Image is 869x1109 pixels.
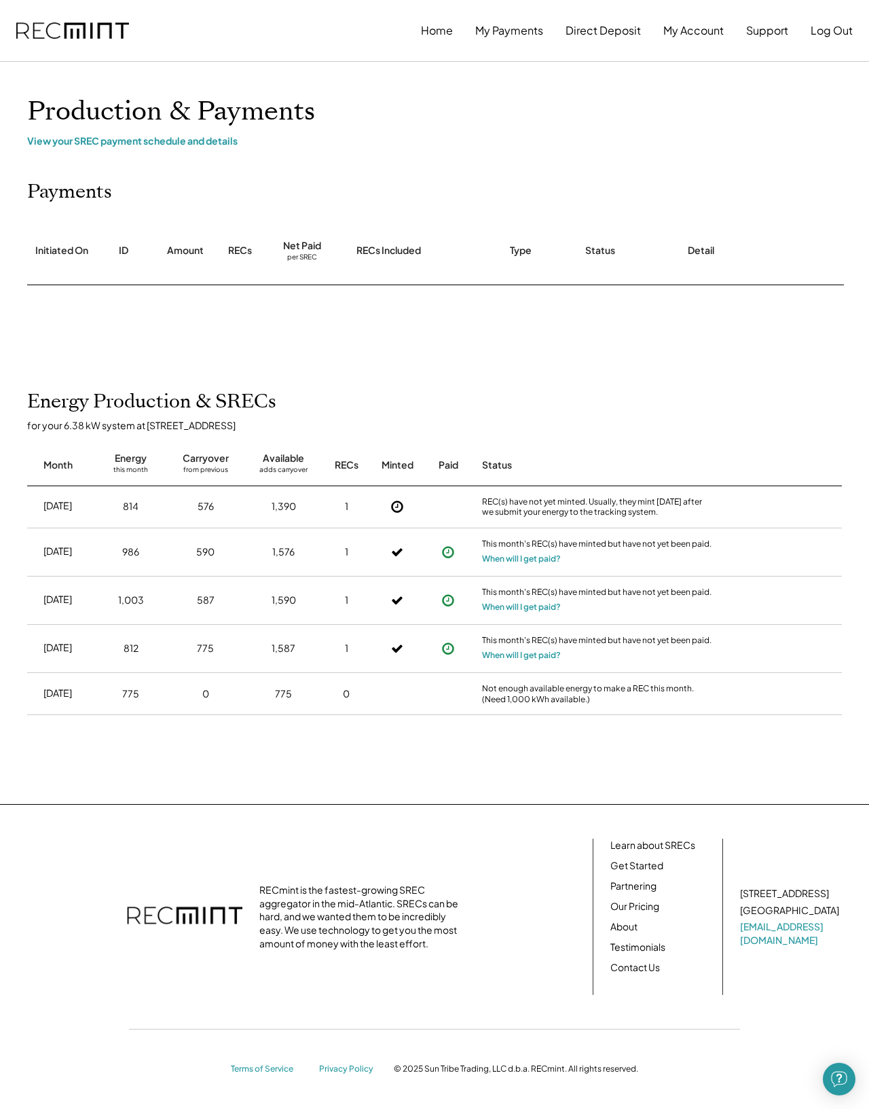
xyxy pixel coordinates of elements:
div: ID [119,244,128,257]
div: 0 [202,687,209,701]
a: Our Pricing [610,900,659,913]
a: [EMAIL_ADDRESS][DOMAIN_NAME] [740,920,842,947]
div: Amount [167,244,204,257]
div: REC(s) have not yet minted. Usually, they mint [DATE] after we submit your energy to the tracking... [482,496,713,517]
button: When will I get paid? [482,600,561,614]
button: Payment approved, but not yet initiated. [438,542,458,562]
button: Payment approved, but not yet initiated. [438,638,458,659]
div: 812 [124,642,138,655]
div: Status [482,458,713,472]
div: 1,590 [272,594,296,607]
a: Privacy Policy [319,1063,380,1075]
div: Status [585,244,615,257]
div: © 2025 Sun Tribe Trading, LLC d.b.a. RECmint. All rights reserved. [394,1063,638,1074]
a: Partnering [610,879,657,893]
div: [STREET_ADDRESS] [740,887,829,901]
div: Detail [688,244,714,257]
div: 1,390 [272,500,296,513]
a: Testimonials [610,941,665,954]
div: this month [113,465,148,479]
a: Terms of Service [231,1063,306,1075]
div: Paid [439,458,458,472]
h2: Energy Production & SRECs [27,390,276,414]
div: Initiated On [35,244,88,257]
div: Not enough available energy to make a REC this month. (Need 1,000 kWh available.) [482,683,713,704]
a: Get Started [610,859,663,873]
div: 814 [123,500,138,513]
div: Type [510,244,532,257]
div: [DATE] [43,687,72,700]
img: recmint-logotype%403x.png [16,22,129,39]
div: 0 [343,687,350,701]
a: About [610,920,637,934]
button: When will I get paid? [482,649,561,662]
div: from previous [183,465,228,479]
div: RECs [335,458,358,472]
div: 986 [122,545,139,559]
div: 590 [196,545,215,559]
div: This month's REC(s) have minted but have not yet been paid. [482,539,713,552]
div: 1 [345,500,348,513]
div: 1 [345,594,348,607]
div: 775 [275,687,292,701]
div: 1,576 [272,545,295,559]
button: Home [421,17,453,44]
div: [DATE] [43,499,72,513]
div: 1,003 [118,594,144,607]
button: When will I get paid? [482,552,561,566]
div: [DATE] [43,641,72,655]
div: for your 6.38 kW system at [STREET_ADDRESS] [27,419,855,431]
div: [DATE] [43,593,72,606]
button: Log Out [811,17,853,44]
div: View your SREC payment schedule and details [27,134,842,147]
div: per SREC [287,253,317,263]
button: Direct Deposit [566,17,641,44]
button: Not Yet Minted [387,496,407,517]
button: My Payments [475,17,543,44]
div: Month [43,458,73,472]
button: My Account [663,17,724,44]
div: 775 [197,642,214,655]
div: This month's REC(s) have minted but have not yet been paid. [482,587,713,600]
div: 1 [345,545,348,559]
div: Carryover [183,452,229,465]
div: Net Paid [283,239,321,253]
div: Open Intercom Messenger [823,1063,855,1095]
a: Learn about SRECs [610,839,695,852]
div: 1,587 [272,642,295,655]
div: adds carryover [259,465,308,479]
div: RECs Included [356,244,421,257]
button: Support [746,17,788,44]
h1: Production & Payments [27,96,842,128]
div: RECs [228,244,252,257]
div: [DATE] [43,545,72,558]
div: This month's REC(s) have minted but have not yet been paid. [482,635,713,649]
div: Energy [115,452,147,465]
div: RECmint is the fastest-growing SREC aggregator in the mid-Atlantic. SRECs can be hard, and we wan... [259,884,463,950]
div: 576 [198,500,214,513]
div: 1 [345,642,348,655]
div: 587 [197,594,215,607]
div: Available [263,452,304,465]
h2: Payments [27,181,112,204]
div: Minted [382,458,413,472]
button: Payment approved, but not yet initiated. [438,590,458,611]
img: recmint-logotype%403x.png [127,893,242,941]
div: 775 [122,687,139,701]
div: [GEOGRAPHIC_DATA] [740,904,839,917]
a: Contact Us [610,961,660,975]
